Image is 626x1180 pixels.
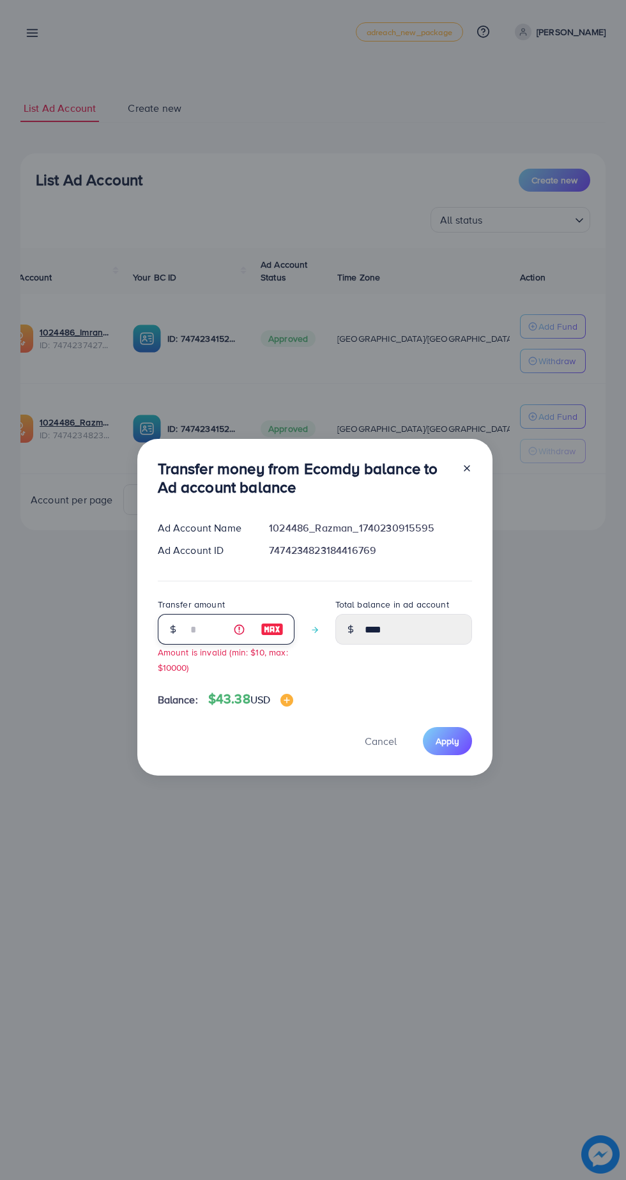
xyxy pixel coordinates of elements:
span: Apply [436,735,459,747]
span: Balance: [158,693,198,707]
button: Apply [423,727,472,755]
label: Total balance in ad account [335,598,449,611]
h4: $43.38 [208,691,293,707]
button: Cancel [349,727,413,755]
small: Amount is invalid (min: $10, max: $10000) [158,646,288,673]
img: image [280,694,293,707]
img: image [261,622,284,637]
span: Cancel [365,734,397,748]
div: Ad Account ID [148,543,259,558]
div: 7474234823184416769 [259,543,482,558]
h3: Transfer money from Ecomdy balance to Ad account balance [158,459,452,496]
div: Ad Account Name [148,521,259,535]
span: USD [250,693,270,707]
label: Transfer amount [158,598,225,611]
div: 1024486_Razman_1740230915595 [259,521,482,535]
